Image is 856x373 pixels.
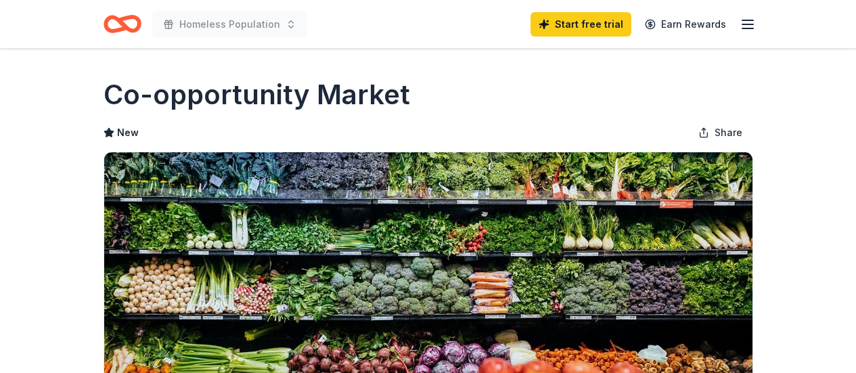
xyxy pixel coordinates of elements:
h1: Co-opportunity Market [104,76,410,114]
button: Homeless Population [152,11,307,38]
span: Share [715,125,742,141]
a: Home [104,8,141,40]
a: Start free trial [531,12,631,37]
span: New [117,125,139,141]
button: Share [688,119,753,146]
span: Homeless Population [179,16,280,32]
a: Earn Rewards [637,12,734,37]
